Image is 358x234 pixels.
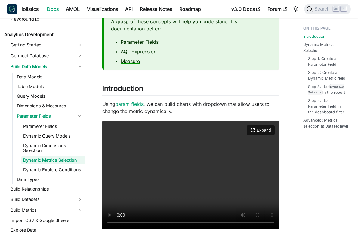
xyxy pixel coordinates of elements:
a: Playground [9,15,85,23]
a: Release Notes [136,4,176,14]
button: Expand video [247,125,274,135]
p: A grasp of these concepts will help you understand this documentation better: [111,18,272,32]
a: Data Types [15,175,85,184]
a: HolisticsHolistics [7,4,39,14]
a: Dynamic Query Models [21,132,85,140]
a: Getting Started [9,40,85,50]
b: Holistics [19,5,39,13]
button: Search (Ctrl+K) [304,4,351,14]
a: API [122,4,136,14]
a: Parameter Fields [121,39,159,45]
a: Query Models [15,92,85,100]
a: Connect Database [9,51,85,61]
button: Collapse sidebar category 'Parameter Fields' [74,111,85,121]
video: Your browser does not support embedding video, but you can . [102,121,279,229]
a: Forum [264,4,291,14]
a: Import CSV & Google Sheets [9,216,85,225]
a: AMQL [62,4,83,14]
img: Holistics [7,4,17,14]
a: Analytics Development [2,30,85,39]
a: Step 1: Create a Parameter Field [308,56,346,67]
a: Build Metrics [9,205,85,215]
code: Dynamic Metrics [308,84,344,95]
a: Introduction [303,33,326,39]
button: Switch between dark and light mode (currently light mode) [291,4,301,14]
a: Dynamic Explore Conditions [21,166,85,174]
a: Build Datasets [9,194,85,204]
a: param fields [115,101,144,107]
a: Build Relationships [9,185,85,193]
a: Dynamic Dimensions Selection [21,141,85,155]
a: Visualizations [83,4,122,14]
a: Step 4: Use Parameter Field in the dashboard filter [308,98,346,115]
a: Step 3: UseDynamic Metricsin the report [308,84,346,95]
a: Roadmap [176,4,205,14]
a: Dimensions & Measures [15,102,85,110]
a: AQL Expression [121,49,156,55]
a: v3.0 Docs [228,4,264,14]
a: Step 2: Create a Dynamic Metric field [308,70,346,81]
a: Docs [43,4,62,14]
a: Parameter Fields [21,122,85,131]
a: Dynamic Metrics Selection [21,156,85,164]
a: Dynamic Metrics Selection [303,42,349,53]
kbd: K [341,6,347,11]
a: Table Models [15,82,85,91]
span: Search [313,6,333,12]
a: Build Data Models [9,62,85,71]
p: Using , we can build charts with dropdown that allow users to change the metric dynamically. [102,100,279,115]
a: Data Models [15,73,85,81]
a: Parameter Fields [15,111,74,121]
a: Advanced: Metrics selection at Dataset level [303,117,349,129]
h2: Introduction [102,84,279,96]
a: Measure [121,58,140,64]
